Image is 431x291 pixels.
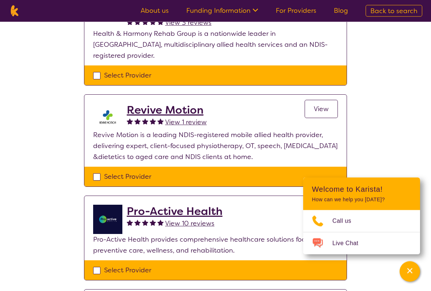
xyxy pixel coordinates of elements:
span: View 3 reviews [165,19,211,27]
img: fullstar [142,118,148,125]
img: Karista logo [9,5,20,16]
img: jdgr5huzsaqxc1wfufya.png [93,205,122,234]
a: Blog [334,6,348,15]
img: fullstar [157,19,164,25]
a: Pro-Active Health [127,205,222,218]
p: Pro-Active Health provides comprehensive healthcare solutions focused on preventive care, wellnes... [93,234,338,256]
span: Back to search [370,7,417,15]
p: Revive Motion is a leading NDIS-registered mobile allied health provider, delivering expert, clie... [93,130,338,163]
div: Channel Menu [303,178,420,254]
span: View 1 review [165,118,207,127]
a: Back to search [366,5,422,17]
img: fullstar [127,220,133,226]
img: fullstar [150,220,156,226]
a: View 10 reviews [165,218,214,229]
button: Channel Menu [400,261,420,282]
a: Funding Information [186,6,258,15]
a: For Providers [276,6,316,15]
a: View 1 review [165,117,207,128]
img: fullstar [134,220,141,226]
img: fullstar [142,220,148,226]
p: Health & Harmony Rehab Group is a nationwide leader in [GEOGRAPHIC_DATA], multidisciplinary allie... [93,29,338,61]
img: fullstar [150,118,156,125]
img: fullstar [134,118,141,125]
a: Revive Motion [127,104,207,117]
img: fullstar [157,220,164,226]
img: fullstar [134,19,141,25]
span: Live Chat [332,238,367,249]
img: o4hrnblhqvxidqdudqw1.png [93,104,122,130]
img: fullstar [150,19,156,25]
span: View [314,105,329,114]
h2: Welcome to Karista! [312,185,411,194]
ul: Choose channel [303,210,420,254]
span: Call us [332,216,360,227]
p: How can we help you [DATE]? [312,197,411,203]
img: fullstar [142,19,148,25]
img: fullstar [127,19,133,25]
a: About us [141,6,169,15]
span: View 10 reviews [165,219,214,228]
a: View [305,100,338,118]
a: View 3 reviews [165,18,211,29]
img: fullstar [127,118,133,125]
img: fullstar [157,118,164,125]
